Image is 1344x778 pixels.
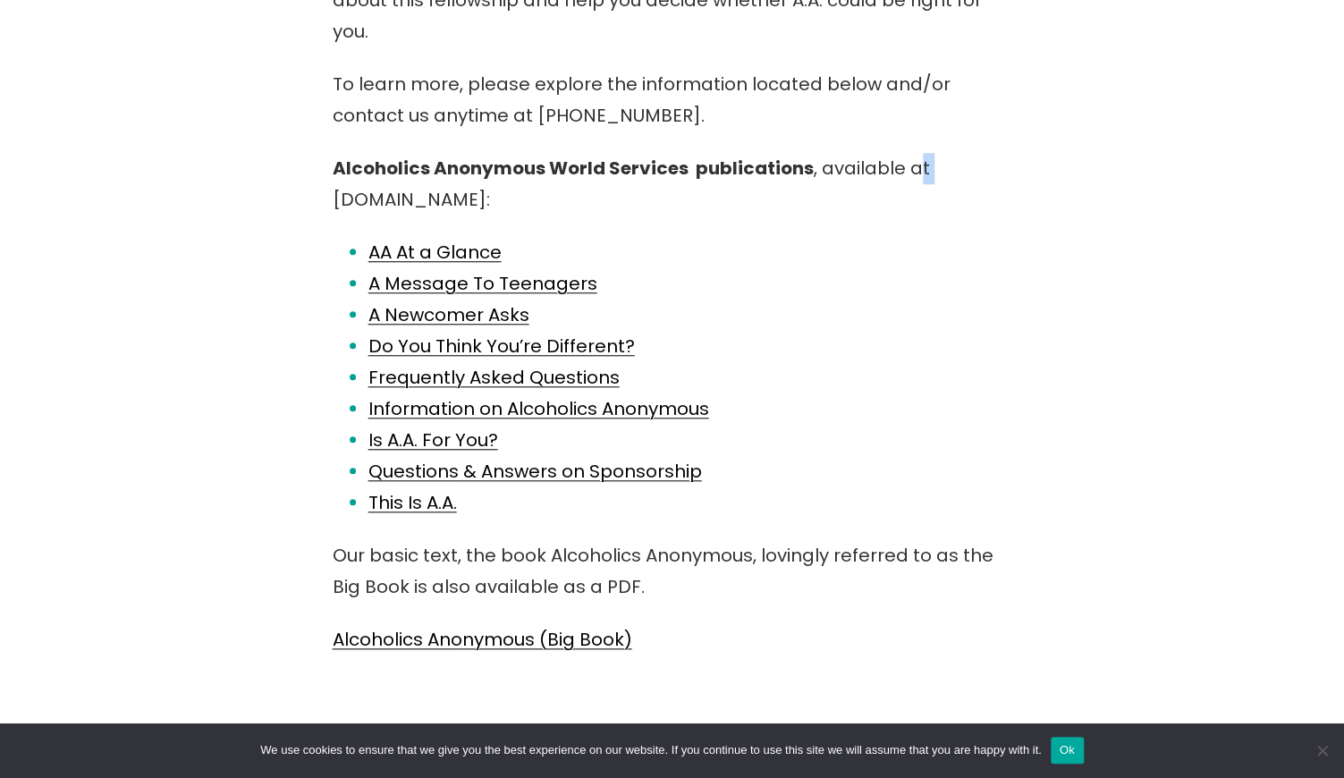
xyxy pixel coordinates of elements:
[368,334,635,359] a: Do You Think You’re Different?
[333,156,814,181] strong: Alcoholics Anonymous World Services publications
[368,427,498,452] a: Is A.A. For You?
[368,302,529,327] a: A Newcomer Asks
[260,741,1041,759] span: We use cookies to ensure that we give you the best experience on our website. If you continue to ...
[368,396,709,421] a: Information on Alcoholics Anonymous
[368,365,620,390] a: Frequently Asked Questions
[333,540,1012,603] p: Our basic text, the book Alcoholics Anonymous, lovingly referred to as the Big Book is also avail...
[368,240,502,265] a: AA At a Glance
[368,459,702,484] a: Questions & Answers on Sponsorship
[333,627,632,652] a: Alcoholics Anonymous (Big Book)
[333,153,1012,216] p: , available at [DOMAIN_NAME]:
[1313,741,1331,759] span: No
[368,271,597,296] a: A Message To Teenagers
[368,490,457,515] a: This Is A.A.
[1051,737,1084,764] button: Ok
[333,69,1012,131] p: To learn more, please explore the information located below and/or contact us anytime at [PHONE_N...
